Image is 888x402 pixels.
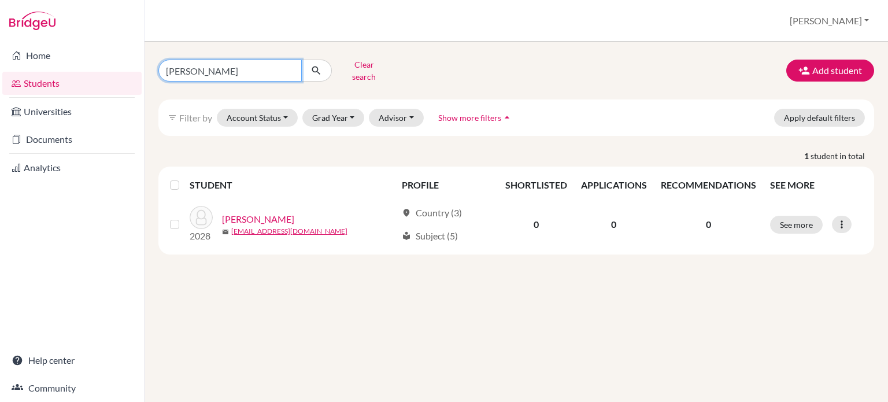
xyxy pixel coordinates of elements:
a: Home [2,44,142,67]
th: RECOMMENDATIONS [654,171,763,199]
p: 0 [661,217,756,231]
a: Universities [2,100,142,123]
div: Country (3) [402,206,462,220]
span: location_on [402,208,411,217]
a: Analytics [2,156,142,179]
td: 0 [498,199,574,250]
i: arrow_drop_up [501,112,513,123]
th: STUDENT [190,171,395,199]
button: Show more filtersarrow_drop_up [428,109,523,127]
th: APPLICATIONS [574,171,654,199]
th: SHORTLISTED [498,171,574,199]
button: Account Status [217,109,298,127]
a: [EMAIL_ADDRESS][DOMAIN_NAME] [231,226,347,237]
button: See more [770,216,823,234]
span: Filter by [179,112,212,123]
span: Show more filters [438,113,501,123]
p: 2028 [190,229,213,243]
a: Students [2,72,142,95]
button: [PERSON_NAME] [785,10,874,32]
img: Panjaitan, Hugo Linggom Manaor [190,206,213,229]
button: Grad Year [302,109,365,127]
div: Subject (5) [402,229,458,243]
i: filter_list [168,113,177,122]
span: mail [222,228,229,235]
button: Apply default filters [774,109,865,127]
a: Help center [2,349,142,372]
button: Advisor [369,109,424,127]
button: Add student [786,60,874,82]
button: Clear search [332,56,396,86]
a: Documents [2,128,142,151]
span: local_library [402,231,411,241]
input: Find student by name... [158,60,302,82]
strong: 1 [804,150,811,162]
th: PROFILE [395,171,498,199]
a: Community [2,377,142,400]
td: 0 [574,199,654,250]
th: SEE MORE [763,171,869,199]
a: [PERSON_NAME] [222,212,294,226]
span: student in total [811,150,874,162]
img: Bridge-U [9,12,55,30]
